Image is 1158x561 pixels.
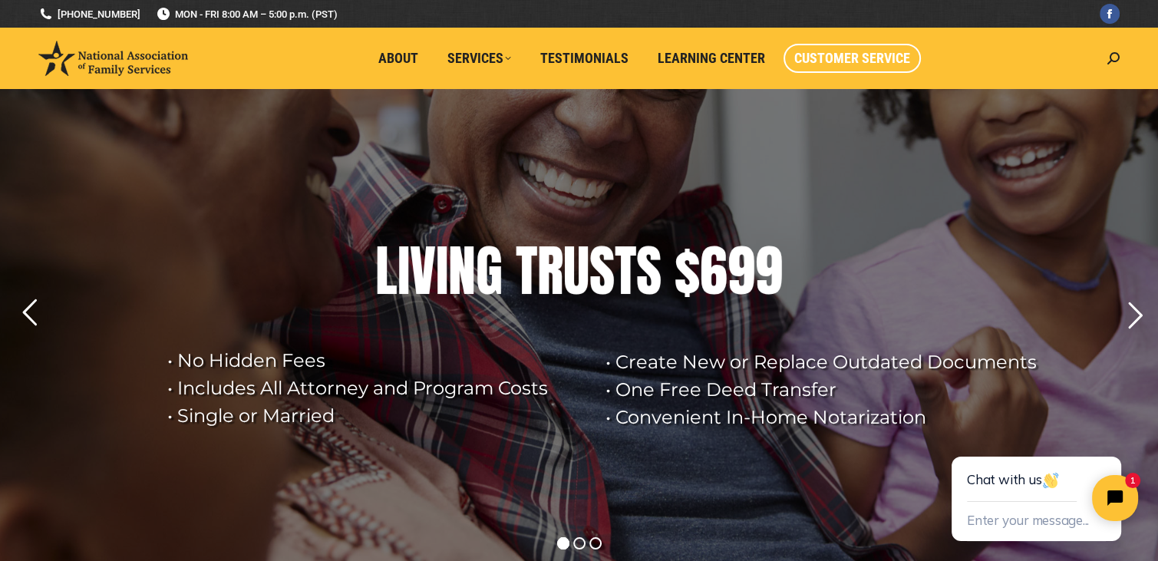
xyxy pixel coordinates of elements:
[647,44,776,73] a: Learning Center
[563,240,589,302] div: U
[675,240,700,302] div: $
[38,41,188,76] img: National Association of Family Services
[636,240,661,302] div: S
[658,50,765,67] span: Learning Center
[476,240,503,302] div: G
[537,240,563,302] div: R
[410,240,436,302] div: V
[368,44,429,73] a: About
[917,407,1158,561] iframe: Tidio Chat
[794,50,910,67] span: Customer Service
[447,50,511,67] span: Services
[755,240,783,302] div: 9
[448,240,476,302] div: N
[784,44,921,73] a: Customer Service
[615,240,636,302] div: T
[605,348,1051,431] rs-layer: • Create New or Replace Outdated Documents • One Free Deed Transfer • Convenient In-Home Notariza...
[530,44,639,73] a: Testimonials
[375,240,398,302] div: L
[436,240,448,302] div: I
[700,240,727,302] div: 6
[540,50,628,67] span: Testimonials
[398,240,410,302] div: I
[727,240,755,302] div: 9
[38,7,140,21] a: [PHONE_NUMBER]
[589,240,615,302] div: S
[516,240,537,302] div: T
[156,7,338,21] span: MON - FRI 8:00 AM – 5:00 p.m. (PST)
[167,347,586,430] rs-layer: • No Hidden Fees • Includes All Attorney and Program Costs • Single or Married
[378,50,418,67] span: About
[1100,4,1120,24] a: Facebook page opens in new window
